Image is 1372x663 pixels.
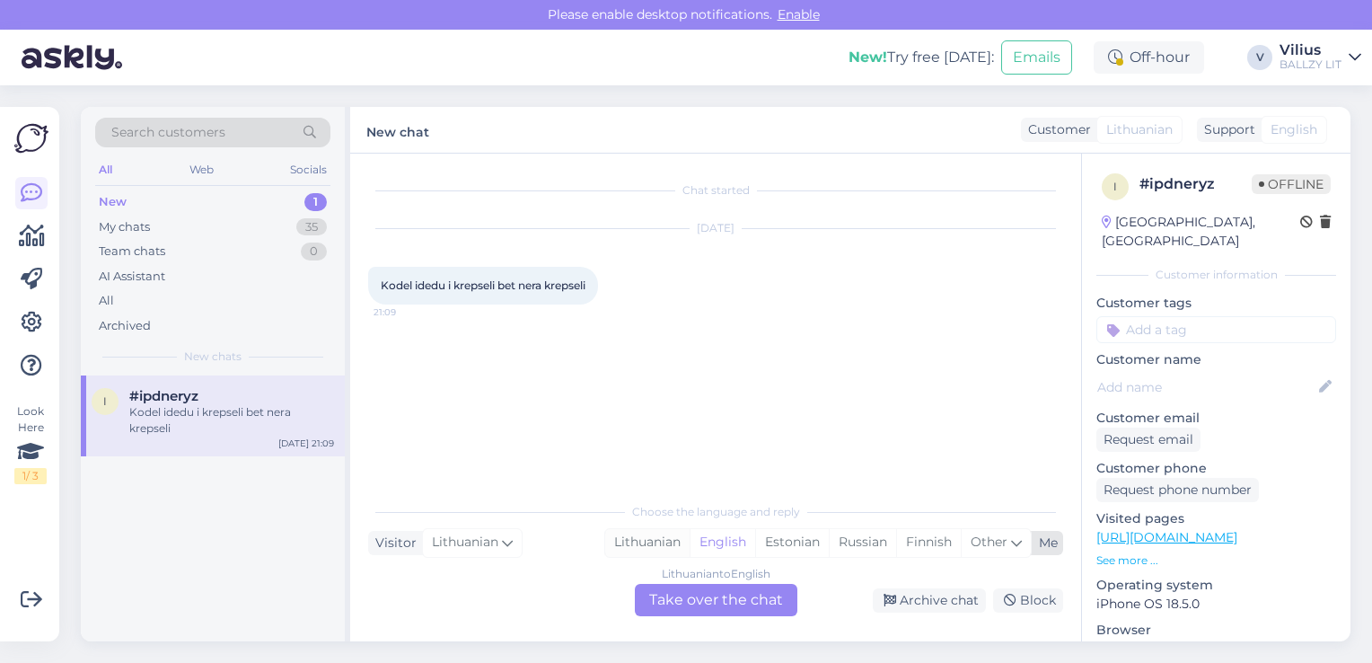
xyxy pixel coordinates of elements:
div: My chats [99,218,150,236]
b: New! [849,49,887,66]
img: Askly Logo [14,121,48,155]
span: Lithuanian [1106,120,1173,139]
button: Emails [1001,40,1072,75]
input: Add name [1097,377,1315,397]
div: Web [186,158,217,181]
div: All [99,292,114,310]
span: Kodel idedu i krepseli bet nera krepseli [381,278,585,292]
p: Browser [1096,621,1336,640]
span: Other [971,534,1007,550]
span: New chats [184,349,242,365]
div: Customer [1021,120,1091,139]
div: Russian [829,529,896,556]
div: 1 / 3 [14,468,47,484]
div: Chat started [368,182,1063,199]
div: [DATE] 21:09 [278,437,334,450]
span: Lithuanian [432,533,498,552]
div: [GEOGRAPHIC_DATA], [GEOGRAPHIC_DATA] [1102,213,1300,251]
div: English [690,529,755,556]
span: English [1271,120,1317,139]
div: Kodel idedu i krepseli bet nera krepseli [129,404,334,437]
span: i [1113,180,1117,193]
div: 35 [296,218,327,236]
div: Socials [286,158,330,181]
div: Try free [DATE]: [849,47,994,68]
div: Off-hour [1094,41,1204,74]
div: Lithuanian to English [662,566,770,582]
p: Customer tags [1096,294,1336,313]
div: Visitor [368,534,417,552]
div: V [1247,45,1272,70]
div: Lithuanian [605,529,690,556]
p: See more ... [1096,552,1336,569]
div: Customer information [1096,267,1336,283]
div: [DATE] [368,220,1063,236]
a: ViliusBALLZY LIT [1280,43,1361,72]
p: Customer phone [1096,459,1336,478]
div: 1 [304,193,327,211]
input: Add a tag [1096,316,1336,343]
span: i [103,394,107,408]
div: 0 [301,243,327,261]
div: BALLZY LIT [1280,57,1341,72]
div: Estonian [755,529,829,556]
div: Look Here [14,403,47,484]
div: Block [993,588,1063,613]
p: Visited pages [1096,509,1336,528]
div: All [95,158,116,181]
span: Offline [1252,174,1331,194]
div: Me [1032,534,1058,552]
div: # ipdneryz [1139,173,1252,195]
span: 21:09 [374,305,441,319]
div: Archive chat [873,588,986,613]
div: Choose the language and reply [368,504,1063,520]
div: Support [1197,120,1255,139]
a: [URL][DOMAIN_NAME] [1096,529,1237,545]
p: iPhone OS 18.5.0 [1096,595,1336,614]
p: Customer name [1096,350,1336,369]
p: Safari 386.3.809454442 [1096,640,1336,659]
p: Customer email [1096,409,1336,428]
div: Take over the chat [635,584,797,616]
span: Search customers [111,123,225,142]
div: AI Assistant [99,268,165,286]
div: Vilius [1280,43,1341,57]
label: New chat [366,118,429,142]
div: Finnish [896,529,961,556]
span: #ipdneryz [129,388,198,404]
div: New [99,193,127,211]
p: Operating system [1096,576,1336,595]
div: Archived [99,317,151,335]
div: Request phone number [1096,478,1259,502]
span: Enable [772,6,825,22]
div: Request email [1096,428,1200,452]
div: Team chats [99,243,165,261]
